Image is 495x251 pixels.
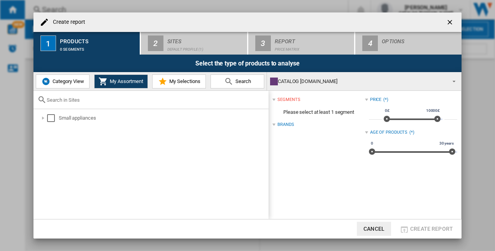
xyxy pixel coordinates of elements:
[59,114,267,122] div: Small appliances
[47,114,59,122] md-checkbox: Select
[152,74,206,88] button: My Selections
[141,32,248,55] button: 2 Sites Default profile (1)
[167,78,200,84] span: My Selections
[275,35,351,43] div: Report
[148,35,163,51] div: 2
[277,122,294,128] div: Brands
[47,97,265,103] input: Search in Sites
[60,43,137,51] div: 0 segments
[275,43,351,51] div: Price Matrix
[167,43,244,51] div: Default profile (1)
[255,35,271,51] div: 3
[277,97,300,103] div: segments
[49,18,85,26] h4: Create report
[443,14,458,30] button: getI18NText('BUTTONS.CLOSE_DIALOG')
[233,78,251,84] span: Search
[272,105,365,120] span: Please select at least 1 segment
[397,222,455,236] button: Create report
[410,226,453,232] span: Create report
[270,76,446,87] div: CATALOG [DOMAIN_NAME]
[248,32,355,55] button: 3 Report Price Matrix
[33,55,462,72] div: Select the type of products to analyse
[211,74,264,88] button: Search
[60,35,137,43] div: Products
[425,108,441,114] span: 10000£
[40,35,56,51] div: 1
[51,78,84,84] span: Category View
[370,129,408,136] div: Age of products
[446,18,455,28] ng-md-icon: getI18NText('BUTTONS.CLOSE_DIALOG')
[370,97,382,103] div: Price
[108,78,143,84] span: My Assortment
[362,35,378,51] div: 4
[384,108,391,114] span: 0£
[355,32,462,55] button: 4 Options
[438,140,455,147] span: 30 years
[167,35,244,43] div: Sites
[36,74,90,88] button: Category View
[33,32,140,55] button: 1 Products 0 segments
[41,77,51,86] img: wiser-icon-blue.png
[94,74,148,88] button: My Assortment
[382,35,458,43] div: Options
[370,140,374,147] span: 0
[357,222,391,236] button: Cancel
